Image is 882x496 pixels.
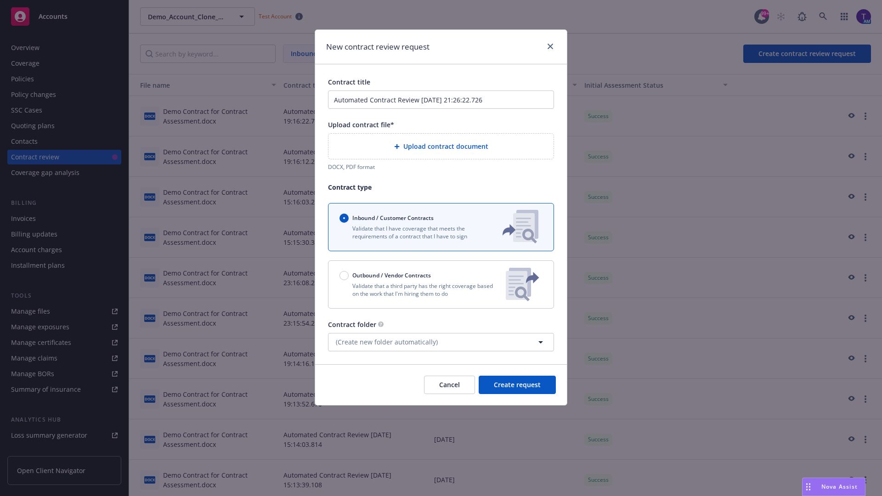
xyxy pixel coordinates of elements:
[339,282,498,298] p: Validate that a third party has the right coverage based on the work that I'm hiring them to do
[339,271,349,280] input: Outbound / Vendor Contracts
[403,141,488,151] span: Upload contract document
[336,337,438,347] span: (Create new folder automatically)
[494,380,541,389] span: Create request
[339,214,349,223] input: Inbound / Customer Contracts
[439,380,460,389] span: Cancel
[326,41,430,53] h1: New contract review request
[328,163,554,171] div: DOCX, PDF format
[339,225,487,240] p: Validate that I have coverage that meets the requirements of a contract that I have to sign
[328,133,554,159] div: Upload contract document
[803,478,814,496] div: Drag to move
[352,214,434,222] span: Inbound / Customer Contracts
[328,90,554,109] input: Enter a title for this contract
[328,320,376,329] span: Contract folder
[802,478,865,496] button: Nova Assist
[328,260,554,309] button: Outbound / Vendor ContractsValidate that a third party has the right coverage based on the work t...
[328,333,554,351] button: (Create new folder automatically)
[328,78,370,86] span: Contract title
[545,41,556,52] a: close
[424,376,475,394] button: Cancel
[821,483,858,490] span: Nova Assist
[328,182,554,192] p: Contract type
[352,271,431,279] span: Outbound / Vendor Contracts
[328,120,394,129] span: Upload contract file*
[479,376,556,394] button: Create request
[328,203,554,251] button: Inbound / Customer ContractsValidate that I have coverage that meets the requirements of a contra...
